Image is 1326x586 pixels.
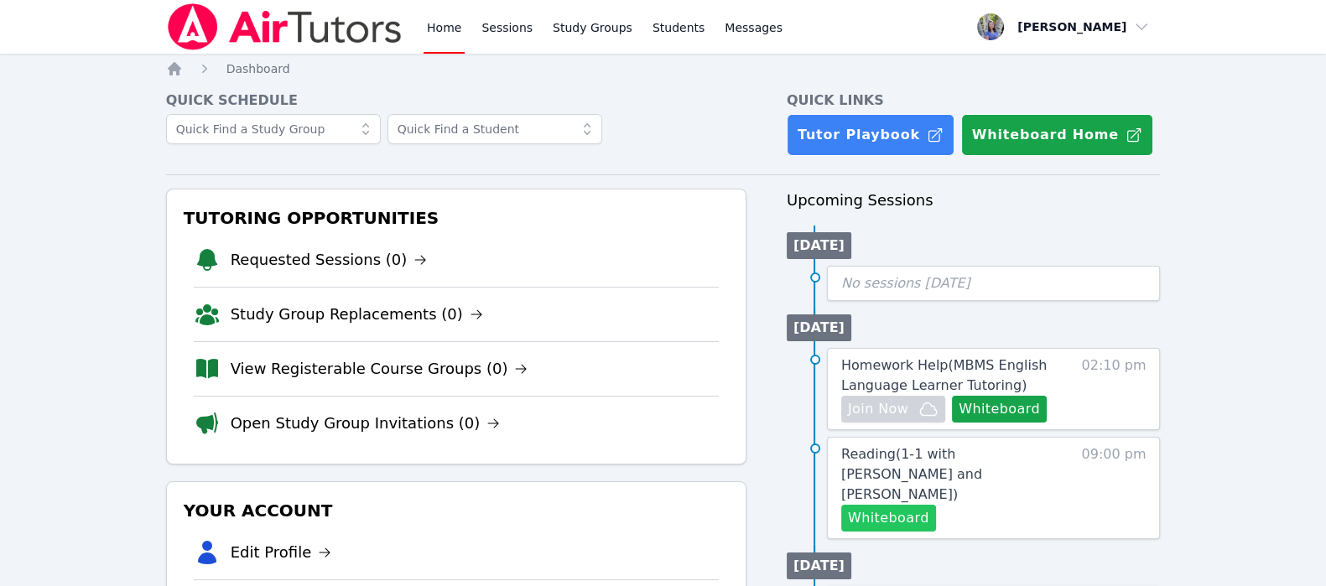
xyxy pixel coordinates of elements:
[961,114,1153,156] button: Whiteboard Home
[787,114,954,156] a: Tutor Playbook
[1081,444,1146,532] span: 09:00 pm
[231,412,501,435] a: Open Study Group Invitations (0)
[226,62,290,75] span: Dashboard
[180,203,732,233] h3: Tutoring Opportunities
[841,446,982,502] span: Reading ( 1-1 with [PERSON_NAME] and [PERSON_NAME] )
[166,60,1161,77] nav: Breadcrumb
[787,314,851,341] li: [DATE]
[231,357,528,381] a: View Registerable Course Groups (0)
[231,248,428,272] a: Requested Sessions (0)
[226,60,290,77] a: Dashboard
[166,114,381,144] input: Quick Find a Study Group
[841,275,970,291] span: No sessions [DATE]
[787,232,851,259] li: [DATE]
[848,399,908,419] span: Join Now
[841,444,1070,505] a: Reading(1-1 with [PERSON_NAME] and [PERSON_NAME])
[841,505,936,532] button: Whiteboard
[841,355,1070,396] a: Homework Help(MBMS English Language Learner Tutoring)
[787,189,1161,212] h3: Upcoming Sessions
[166,3,403,50] img: Air Tutors
[725,19,783,36] span: Messages
[231,541,332,564] a: Edit Profile
[1081,355,1146,423] span: 02:10 pm
[841,396,945,423] button: Join Now
[387,114,602,144] input: Quick Find a Student
[787,552,851,579] li: [DATE]
[231,303,483,326] a: Study Group Replacements (0)
[952,396,1047,423] button: Whiteboard
[166,91,746,111] h4: Quick Schedule
[841,357,1047,393] span: Homework Help ( MBMS English Language Learner Tutoring )
[787,91,1161,111] h4: Quick Links
[180,495,732,526] h3: Your Account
